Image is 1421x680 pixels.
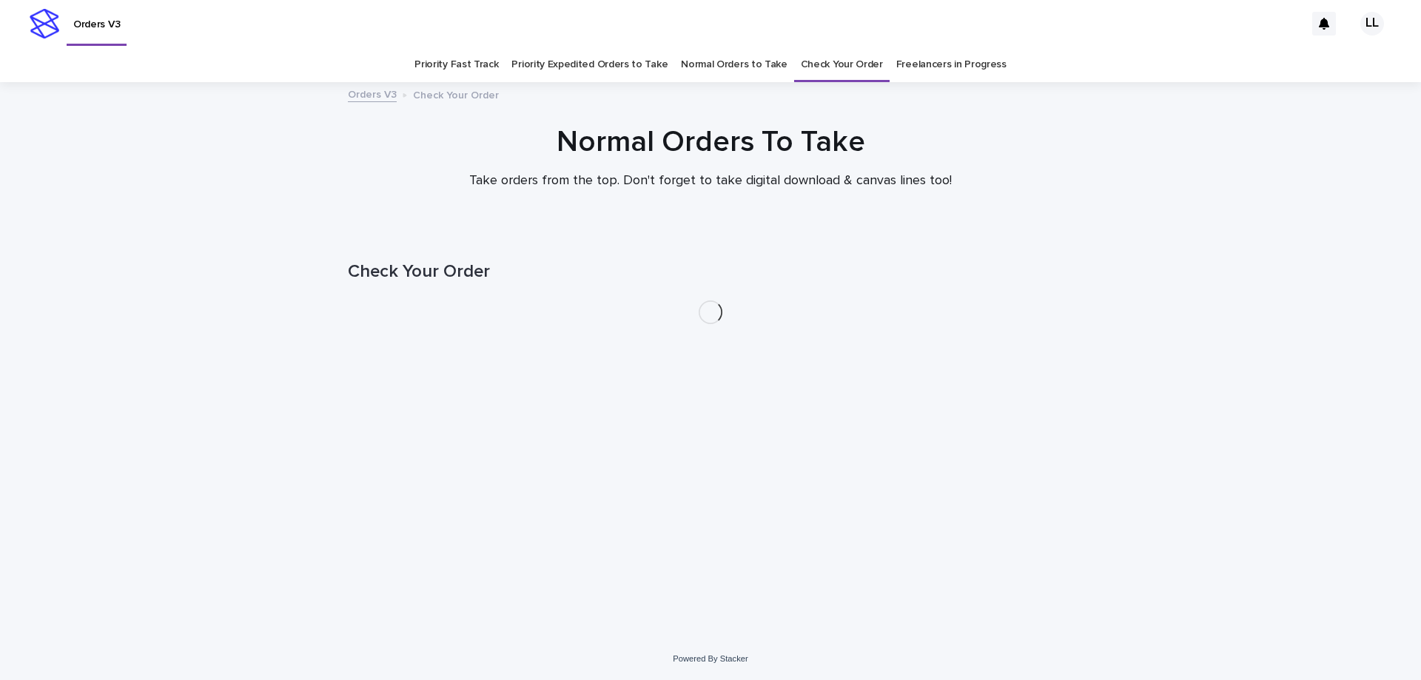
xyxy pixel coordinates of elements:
a: Check Your Order [801,47,883,82]
h1: Normal Orders To Take [348,124,1073,160]
a: Priority Fast Track [414,47,498,82]
div: LL [1360,12,1384,36]
p: Check Your Order [413,86,499,102]
h1: Check Your Order [348,261,1073,283]
a: Powered By Stacker [673,654,748,663]
img: stacker-logo-s-only.png [30,9,59,38]
a: Normal Orders to Take [681,47,787,82]
p: Take orders from the top. Don't forget to take digital download & canvas lines too! [414,173,1007,189]
a: Priority Expedited Orders to Take [511,47,668,82]
a: Freelancers in Progress [896,47,1007,82]
a: Orders V3 [348,85,397,102]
